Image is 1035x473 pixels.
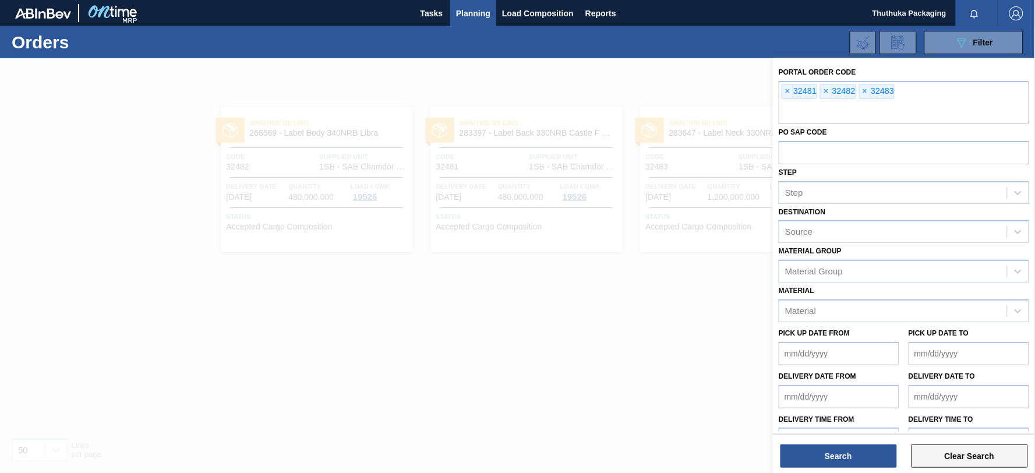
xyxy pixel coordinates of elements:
span: Filter [973,38,993,47]
label: Material Group [779,247,842,255]
img: TNhmsLtSVTkK8tSr43FrP2fwEKptu5GPRR3wAAAABJRU5ErkJggg== [15,8,71,19]
input: mm/dd/yyyy [909,385,1029,408]
label: Delivery time to [909,411,1029,428]
label: Pick up Date to [909,329,969,337]
span: Reports [585,6,616,20]
button: Filter [924,31,1023,54]
span: Tasks [419,6,444,20]
input: mm/dd/yyyy [779,385,899,408]
label: Destination [779,208,825,216]
input: mm/dd/yyyy [909,342,1029,365]
span: × [782,84,793,98]
label: Delivery Date from [779,372,856,380]
img: Logout [1009,6,1023,20]
div: Material [785,306,816,316]
div: 32482 [820,84,856,99]
label: Delivery Date to [909,372,975,380]
span: × [860,84,871,98]
span: × [821,84,832,98]
label: Step [779,168,797,177]
h1: Orders [12,36,183,49]
div: Order Review Request [879,31,917,54]
div: Source [785,227,813,237]
label: Portal Order Code [779,68,856,76]
div: Step [785,188,803,197]
div: 32481 [782,84,817,99]
label: PO SAP Code [779,128,827,136]
div: Material Group [785,267,843,277]
span: Planning [456,6,490,20]
div: 32483 [859,84,895,99]
label: Pick up Date from [779,329,850,337]
input: mm/dd/yyyy [779,342,899,365]
label: Delivery time from [779,411,899,428]
div: Import Order Negotiation [850,31,876,54]
button: Notifications [956,5,993,22]
label: Material [779,287,814,295]
span: Load Composition [502,6,574,20]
